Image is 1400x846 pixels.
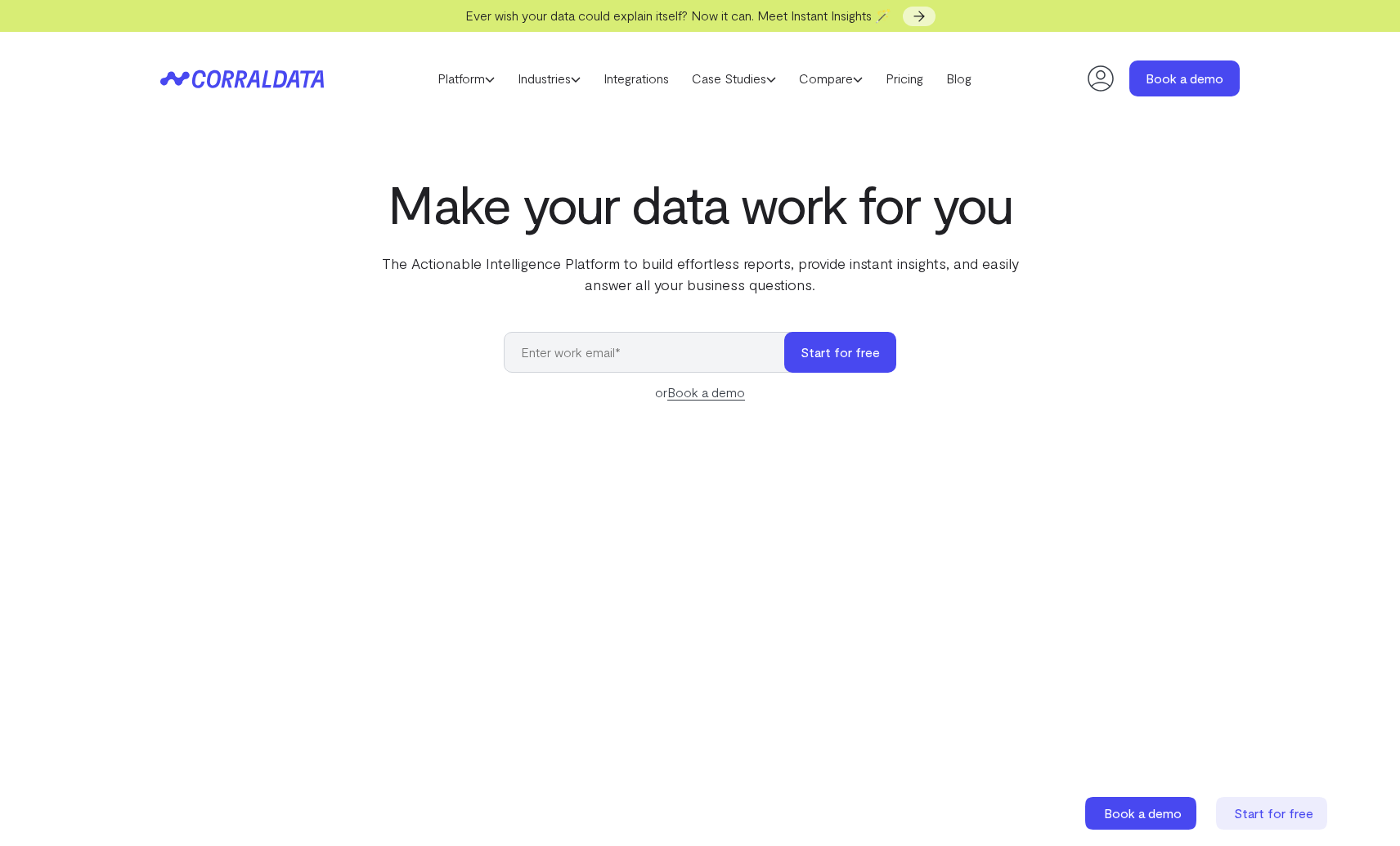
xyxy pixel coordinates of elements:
[1104,805,1182,821] span: Book a demo
[426,66,506,91] a: Platform
[366,174,1034,233] h1: Make your data work for you
[874,66,935,91] a: Pricing
[465,7,891,23] span: Ever wish your data could explain itself? Now it can. Meet Instant Insights 🪄
[504,332,801,373] input: Enter work email*
[787,66,874,91] a: Compare
[1129,60,1240,96] a: Book a demo
[1216,797,1330,830] a: Start for free
[680,66,787,91] a: Case Studies
[667,384,745,401] a: Book a demo
[592,66,680,91] a: Integrations
[1085,797,1200,830] a: Book a demo
[1234,805,1313,821] span: Start for free
[935,66,983,91] a: Blog
[504,383,896,402] div: or
[784,332,896,373] button: Start for free
[366,253,1034,295] p: The Actionable Intelligence Platform to build effortless reports, provide instant insights, and e...
[506,66,592,91] a: Industries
